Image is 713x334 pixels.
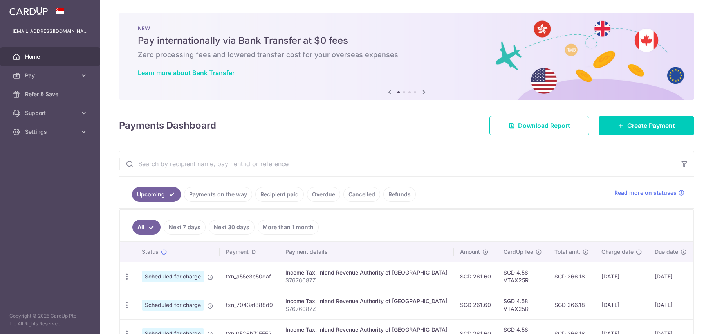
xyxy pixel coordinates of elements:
[25,90,77,98] span: Refer & Save
[454,262,497,291] td: SGD 261.60
[599,116,694,135] a: Create Payment
[655,248,678,256] span: Due date
[255,187,304,202] a: Recipient paid
[663,311,705,330] iframe: Opens a widget where you can find more information
[220,262,279,291] td: txn_a55e3c50daf
[648,262,693,291] td: [DATE]
[285,277,448,284] p: S7676087Z
[119,13,694,100] img: Bank transfer banner
[595,262,648,291] td: [DATE]
[614,189,684,197] a: Read more on statuses
[627,121,675,130] span: Create Payment
[142,271,204,282] span: Scheduled for charge
[119,151,675,176] input: Search by recipient name, payment id or reference
[138,69,235,77] a: Learn more about Bank Transfer
[343,187,380,202] a: Cancelled
[279,242,454,262] th: Payment details
[209,220,255,235] a: Next 30 days
[460,248,480,256] span: Amount
[138,34,675,47] h5: Pay internationally via Bank Transfer at $0 fees
[285,326,448,334] div: Income Tax. Inland Revenue Authority of [GEOGRAPHIC_DATA]
[220,242,279,262] th: Payment ID
[132,187,181,202] a: Upcoming
[220,291,279,319] td: txn_7043af888d9
[184,187,252,202] a: Payments on the way
[548,262,595,291] td: SGD 266.18
[595,291,648,319] td: [DATE]
[601,248,634,256] span: Charge date
[614,189,677,197] span: Read more on statuses
[454,291,497,319] td: SGD 261.60
[518,121,570,130] span: Download Report
[25,72,77,79] span: Pay
[142,248,159,256] span: Status
[164,220,206,235] a: Next 7 days
[383,187,416,202] a: Refunds
[119,119,216,133] h4: Payments Dashboard
[497,262,548,291] td: SGD 4.58 VTAX25R
[307,187,340,202] a: Overdue
[132,220,161,235] a: All
[25,109,77,117] span: Support
[554,248,580,256] span: Total amt.
[25,128,77,136] span: Settings
[497,291,548,319] td: SGD 4.58 VTAX25R
[258,220,319,235] a: More than 1 month
[285,297,448,305] div: Income Tax. Inland Revenue Authority of [GEOGRAPHIC_DATA]
[648,291,693,319] td: [DATE]
[138,50,675,59] h6: Zero processing fees and lowered transfer cost for your overseas expenses
[489,116,589,135] a: Download Report
[138,25,675,31] p: NEW
[504,248,533,256] span: CardUp fee
[9,6,48,16] img: CardUp
[13,27,88,35] p: [EMAIL_ADDRESS][DOMAIN_NAME]
[285,305,448,313] p: S7676087Z
[142,300,204,311] span: Scheduled for charge
[25,53,77,61] span: Home
[285,269,448,277] div: Income Tax. Inland Revenue Authority of [GEOGRAPHIC_DATA]
[548,291,595,319] td: SGD 266.18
